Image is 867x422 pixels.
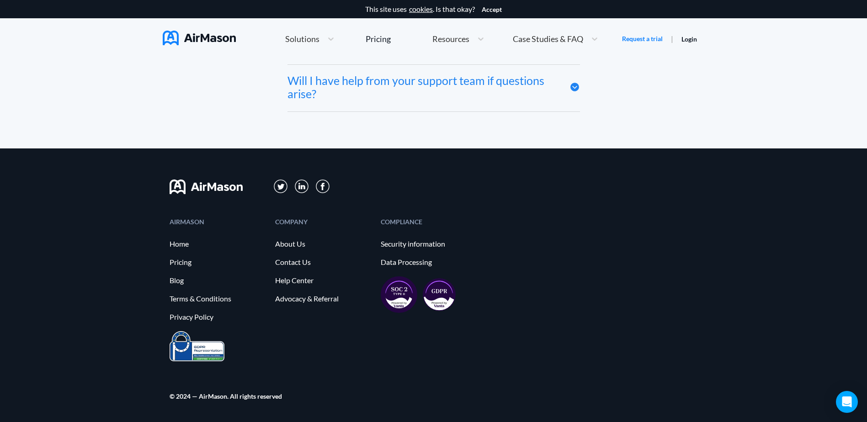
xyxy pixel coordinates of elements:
a: Blog [170,276,266,285]
a: Contact Us [275,258,372,266]
div: AIRMASON [170,219,266,225]
span: | [671,34,673,43]
div: COMPANY [275,219,372,225]
img: svg+xml;base64,PD94bWwgdmVyc2lvbj0iMS4wIiBlbmNvZGluZz0iVVRGLTgiPz4KPHN2ZyB3aWR0aD0iMzFweCIgaGVpZ2... [274,179,288,194]
a: Login [681,35,697,43]
a: cookies [409,5,433,13]
a: Pricing [366,31,391,47]
div: Pricing [366,35,391,43]
img: prighter-certificate-eu-7c0b0bead1821e86115914626e15d079.png [170,331,224,362]
div: COMPLIANCE [381,219,477,225]
a: Security information [381,240,477,248]
a: Data Processing [381,258,477,266]
a: Advocacy & Referral [275,295,372,303]
a: Help Center [275,276,372,285]
button: Accept cookies [482,6,502,13]
img: soc2-17851990f8204ed92eb8cdb2d5e8da73.svg [381,276,417,313]
img: svg+xml;base64,PD94bWwgdmVyc2lvbj0iMS4wIiBlbmNvZGluZz0iVVRGLTgiPz4KPHN2ZyB3aWR0aD0iMzBweCIgaGVpZ2... [316,179,330,193]
img: gdpr-98ea35551734e2af8fd9405dbdaf8c18.svg [423,278,456,311]
span: Resources [432,35,469,43]
img: svg+xml;base64,PHN2ZyB3aWR0aD0iMTYwIiBoZWlnaHQ9IjMyIiB2aWV3Qm94PSIwIDAgMTYwIDMyIiBmaWxsPSJub25lIi... [170,179,243,194]
div: Open Intercom Messenger [836,391,858,413]
span: Case Studies & FAQ [513,35,583,43]
a: Privacy Policy [170,313,266,321]
span: Solutions [285,35,319,43]
img: AirMason Logo [163,31,236,45]
img: svg+xml;base64,PD94bWwgdmVyc2lvbj0iMS4wIiBlbmNvZGluZz0iVVRGLTgiPz4KPHN2ZyB3aWR0aD0iMzFweCIgaGVpZ2... [295,179,309,194]
div: Will I have help from your support team if questions arise? [287,74,556,100]
a: Pricing [170,258,266,266]
a: Home [170,240,266,248]
a: Request a trial [622,34,663,43]
div: © 2024 — AirMason. All rights reserved [170,393,282,399]
a: About Us [275,240,372,248]
a: Terms & Conditions [170,295,266,303]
